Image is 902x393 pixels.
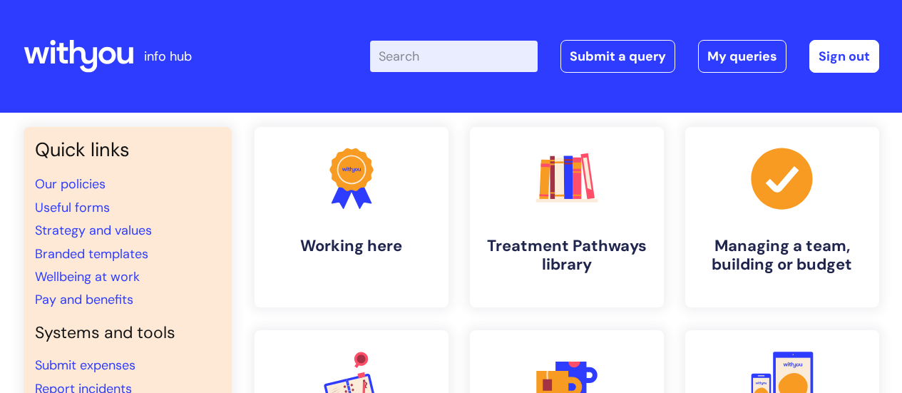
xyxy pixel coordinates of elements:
a: Treatment Pathways library [470,127,664,307]
a: Working here [255,127,449,307]
a: Submit a query [560,40,675,73]
h4: Managing a team, building or budget [697,237,868,275]
a: Strategy and values [35,222,152,239]
a: Sign out [809,40,879,73]
a: Branded templates [35,245,148,262]
div: | - [370,40,879,73]
a: Useful forms [35,199,110,216]
a: Wellbeing at work [35,268,140,285]
a: Submit expenses [35,357,135,374]
a: Pay and benefits [35,291,133,308]
a: Managing a team, building or budget [685,127,879,307]
a: Our policies [35,175,106,193]
h4: Treatment Pathways library [481,237,652,275]
h3: Quick links [35,138,220,161]
p: info hub [144,45,192,68]
a: My queries [698,40,786,73]
h4: Working here [266,237,437,255]
input: Search [370,41,538,72]
h4: Systems and tools [35,323,220,343]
